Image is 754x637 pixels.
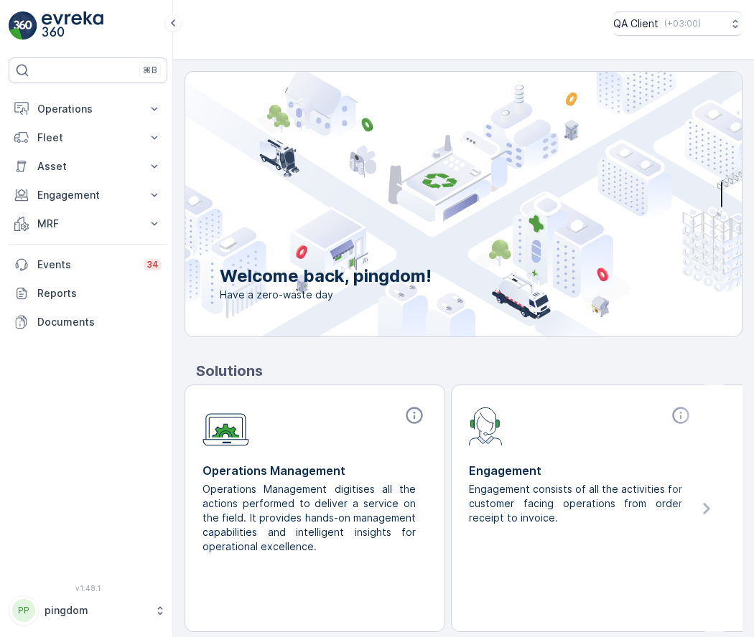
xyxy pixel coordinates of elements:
[9,308,167,336] a: Documents
[196,360,743,382] p: Solutions
[9,279,167,308] a: Reports
[220,288,432,302] span: Have a zero-waste day
[9,250,167,279] a: Events34
[203,482,416,554] p: Operations Management digitises all the actions performed to deliver a service on the field. It p...
[9,209,167,238] button: MRF
[9,595,167,626] button: PPpingdom
[664,18,701,29] p: ( +03:00 )
[613,16,658,31] p: QA Client
[37,188,139,202] p: Engagement
[9,123,167,152] button: Fleet
[143,65,157,76] p: ⌘B
[121,72,742,336] img: city illustration
[37,131,139,145] p: Fleet
[9,181,167,209] button: Engagement
[9,152,167,181] button: Asset
[9,584,167,593] span: v 1.48.1
[42,11,103,40] img: logo_light-DOdMpM7g.png
[220,265,432,288] p: Welcome back, pingdom!
[203,405,249,446] img: module-icon
[469,405,503,445] img: module-icon
[37,315,162,329] p: Documents
[12,599,35,622] div: PP
[469,482,682,525] p: Engagement consists of all the activities for customer facing operations from order receipt to in...
[37,159,139,174] p: Asset
[45,603,147,618] p: pingdom
[37,217,139,231] p: MRF
[469,462,694,479] p: Engagement
[37,286,162,301] p: Reports
[613,11,743,36] button: QA Client(+03:00)
[9,11,37,40] img: logo
[146,259,159,270] p: 34
[203,462,427,479] p: Operations Management
[37,258,135,272] p: Events
[37,102,139,116] p: Operations
[9,95,167,123] button: Operations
